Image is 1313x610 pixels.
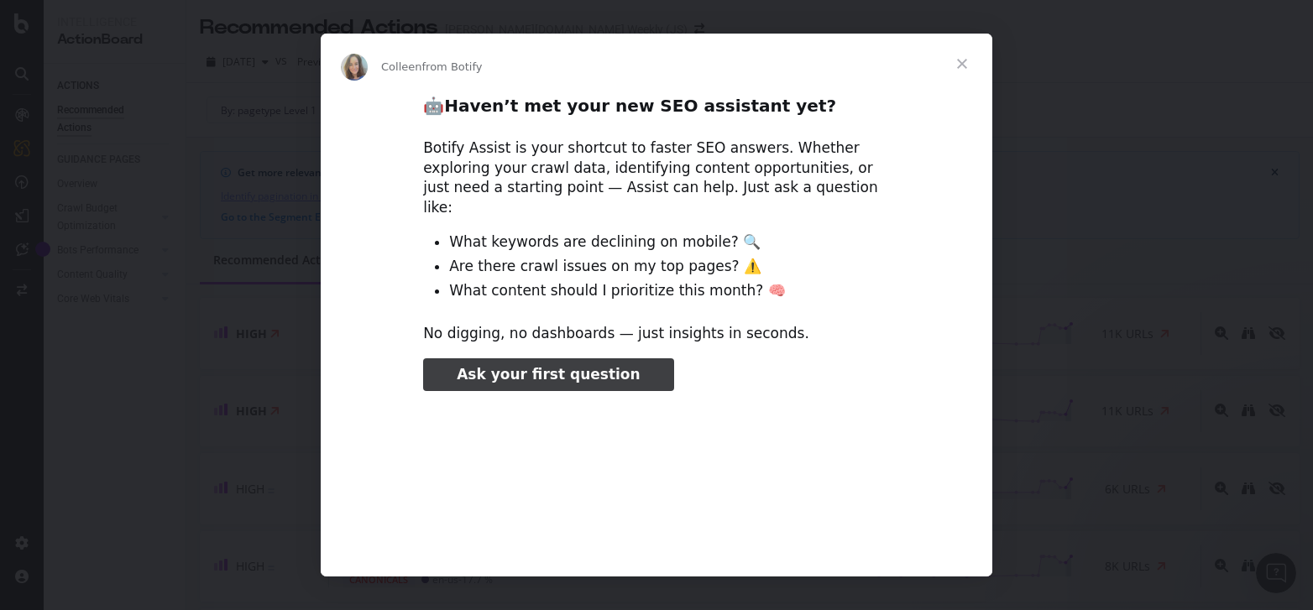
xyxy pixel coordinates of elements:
img: Profile image for Colleen [341,54,368,81]
h2: 🤖 [423,95,890,126]
li: What keywords are declining on mobile? 🔍 [449,232,890,253]
div: No digging, no dashboards — just insights in seconds. [423,324,890,344]
span: Colleen [381,60,422,73]
span: Close [932,34,992,94]
div: Botify Assist is your shortcut to faster SEO answers. Whether exploring your crawl data, identify... [423,138,890,218]
li: Are there crawl issues on my top pages? ⚠️ [449,257,890,277]
a: Ask your first question [423,358,673,392]
span: from Botify [422,60,483,73]
span: Ask your first question [457,366,640,383]
li: What content should I prioritize this month? 🧠 [449,281,890,301]
b: Haven’t met your new SEO assistant yet? [444,96,836,116]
